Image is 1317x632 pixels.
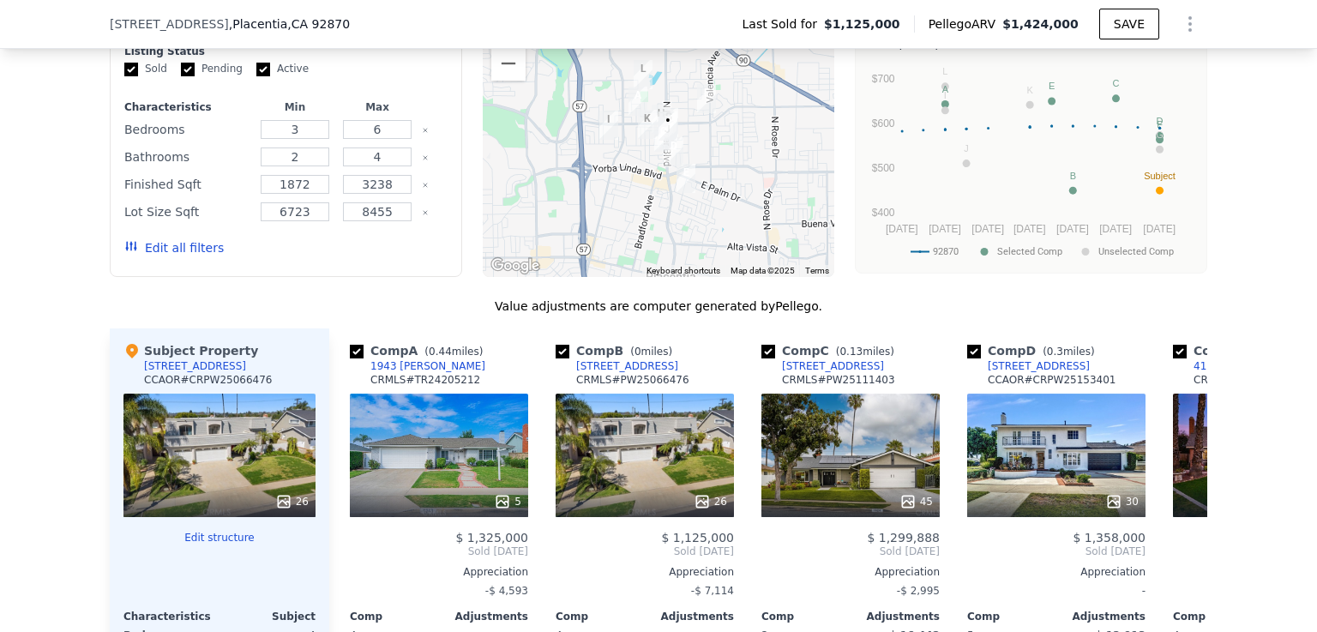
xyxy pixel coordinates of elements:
[275,493,309,510] div: 26
[899,493,933,510] div: 45
[485,585,528,597] span: -$ 4,593
[229,15,350,33] span: , Placentia
[110,298,1207,315] div: Value adjustments are computer generated by Pellego .
[761,565,940,579] div: Appreciation
[257,100,333,114] div: Min
[1070,171,1076,181] text: B
[761,610,851,623] div: Comp
[646,265,720,277] button: Keyboard shortcuts
[1156,129,1164,140] text: G
[124,239,224,256] button: Edit all filters
[872,117,895,129] text: $600
[622,80,654,123] div: 1943 Frederick St
[592,104,625,147] div: 613 Lori Way
[694,493,727,510] div: 26
[866,55,1196,269] svg: A chart.
[867,531,940,545] span: $ 1,299,888
[971,223,1004,235] text: [DATE]
[1105,493,1139,510] div: 30
[350,610,439,623] div: Comp
[455,531,528,545] span: $ 1,325,000
[839,346,863,358] span: 0.13
[829,346,901,358] span: ( miles)
[124,62,167,76] label: Sold
[1013,223,1046,235] text: [DATE]
[1098,246,1174,257] text: Unselected Comp
[645,610,734,623] div: Adjustments
[1047,346,1063,358] span: 0.3
[422,127,429,134] button: Clear
[439,610,528,623] div: Adjustments
[761,342,901,359] div: Comp C
[1026,85,1033,95] text: K
[1194,373,1307,387] div: CRMLS # PW25040577
[933,246,959,257] text: 92870
[782,359,884,373] div: [STREET_ADDRESS]
[494,493,521,510] div: 5
[964,143,969,153] text: J
[1157,119,1163,129] text: F
[418,346,490,358] span: ( miles)
[256,63,270,76] input: Active
[123,342,258,359] div: Subject Property
[487,255,544,277] img: Google
[124,145,250,169] div: Bathrooms
[805,266,829,275] a: Terms (opens in new tab)
[967,545,1146,558] span: Sold [DATE]
[1157,116,1164,126] text: D
[487,255,544,277] a: Open this area in Google Maps (opens a new window)
[942,66,947,76] text: L
[1143,223,1176,235] text: [DATE]
[967,565,1146,579] div: Appreciation
[422,154,429,161] button: Clear
[556,359,678,373] a: [STREET_ADDRESS]
[144,359,246,373] div: [STREET_ADDRESS]
[340,100,415,114] div: Max
[181,63,195,76] input: Pending
[731,266,795,275] span: Map data ©2025
[851,610,940,623] div: Adjustments
[631,103,664,146] div: 1737 Sierra Bonita Dr
[929,223,961,235] text: [DATE]
[1002,17,1079,31] span: $1,424,000
[370,359,485,373] div: 1943 [PERSON_NAME]
[872,207,895,219] text: $400
[761,545,940,558] span: Sold [DATE]
[988,359,1090,373] div: [STREET_ADDRESS]
[181,62,243,76] label: Pending
[897,585,940,597] span: -$ 2,995
[256,62,309,76] label: Active
[287,17,350,31] span: , CA 92870
[124,63,138,76] input: Sold
[652,105,684,147] div: 1713 Roanoke St
[988,373,1116,387] div: CCAOR # CRPW25153401
[886,223,918,235] text: [DATE]
[422,209,429,216] button: Clear
[576,373,689,387] div: CRMLS # PW25066476
[944,90,947,100] text: I
[1173,359,1302,373] a: 419 [PERSON_NAME]
[124,100,250,114] div: Characteristics
[124,200,250,224] div: Lot Size Sqft
[1173,610,1262,623] div: Comp
[1173,342,1312,359] div: Comp E
[872,73,895,85] text: $700
[942,84,949,94] text: A
[1144,171,1176,181] text: Subject
[634,346,641,358] span: 0
[743,15,825,33] span: Last Sold for
[661,531,734,545] span: $ 1,125,000
[370,373,480,387] div: CRMLS # TR24205212
[110,15,229,33] span: [STREET_ADDRESS]
[997,246,1062,257] text: Selected Comp
[350,359,485,373] a: 1943 [PERSON_NAME]
[350,342,490,359] div: Comp A
[124,45,448,58] div: Listing Status
[782,373,895,387] div: CRMLS # PW25111403
[1056,223,1089,235] text: [DATE]
[627,53,659,96] div: 2202 Mont Blanc Cir
[219,610,316,623] div: Subject
[967,610,1056,623] div: Comp
[1049,81,1055,91] text: E
[556,545,734,558] span: Sold [DATE]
